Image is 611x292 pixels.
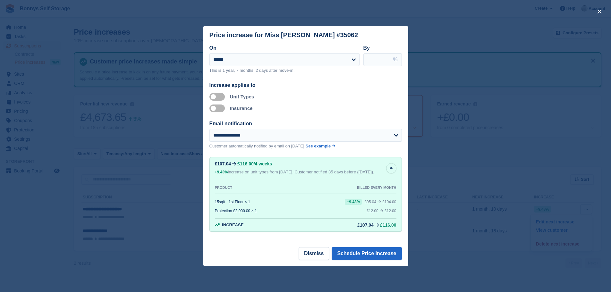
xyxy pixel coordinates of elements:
button: close [594,6,605,17]
div: £95.04 [364,200,376,204]
label: On [209,45,216,51]
div: Price increase for Miss [PERSON_NAME] #35062 [209,31,358,39]
label: Insurance [230,105,253,111]
span: £12.00 [385,209,396,213]
span: £104.00 [382,200,396,204]
label: Apply to unit types [209,96,227,97]
label: Unit Types [230,94,254,99]
div: +9.43% [345,199,362,205]
div: Protection £2,000.00 × 1 [215,209,257,213]
a: See example [306,143,335,149]
button: Schedule Price Increase [332,247,402,260]
span: Customer notified 35 days before ([DATE]). [294,170,374,174]
div: £107.04 [215,161,231,166]
div: PRODUCT [215,186,232,190]
p: Customer automatically notified by email on [DATE] [209,143,304,149]
span: See example [306,144,331,148]
span: /4 weeks [254,161,272,166]
span: Increase [222,222,243,227]
div: Increase applies to [209,81,402,89]
div: 15sqft - 1st Floor × 1 [215,200,250,204]
label: Email notification [209,121,252,126]
div: +9.43% [215,169,228,175]
label: By [363,45,370,51]
p: This is 1 year, 7 months, 2 days after move-in. [209,67,360,74]
span: increase on unit types from [DATE]. [215,170,293,174]
button: Dismiss [299,247,329,260]
div: £12.00 [367,209,378,213]
div: £107.04 [357,222,374,228]
label: Apply to insurance [209,108,227,109]
div: BILLED EVERY MONTH [357,186,396,190]
span: £116.00 [237,161,254,166]
span: £116.00 [380,222,396,228]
